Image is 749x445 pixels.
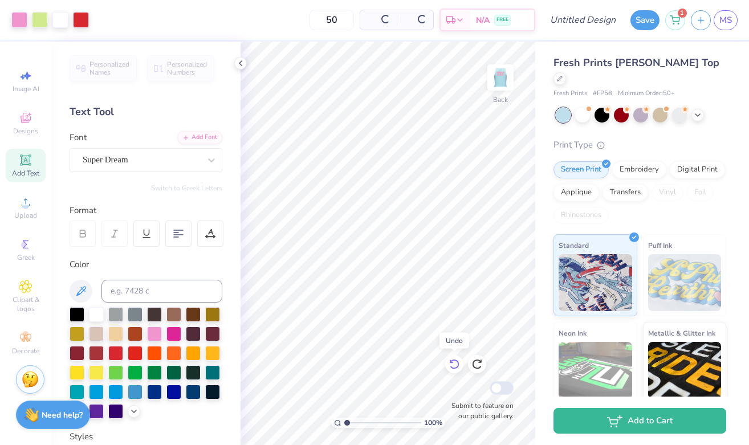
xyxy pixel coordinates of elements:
div: Transfers [603,184,648,201]
label: Font [70,131,87,144]
span: Minimum Order: 50 + [618,89,675,99]
span: Personalized Numbers [167,60,207,76]
span: Image AI [13,84,39,93]
span: Designs [13,126,38,136]
div: Text Tool [70,104,222,120]
span: Add Text [12,169,39,178]
span: Standard [559,239,589,251]
span: Greek [17,253,35,262]
div: Back [493,95,508,105]
div: Undo [439,333,469,349]
span: Decorate [12,346,39,356]
span: Personalized Names [89,60,130,76]
button: Save [630,10,660,30]
button: Switch to Greek Letters [151,183,222,193]
span: Upload [14,211,37,220]
span: Puff Ink [648,239,672,251]
a: MS [714,10,738,30]
span: 100 % [424,418,442,428]
div: Digital Print [670,161,725,178]
div: Format [70,204,223,217]
img: Metallic & Glitter Ink [648,342,722,399]
span: Neon Ink [559,327,587,339]
div: Applique [553,184,599,201]
div: Embroidery [612,161,666,178]
div: Vinyl [652,184,683,201]
span: Fresh Prints [553,89,587,99]
div: Color [70,258,222,271]
span: Clipart & logos [6,295,46,313]
span: N/A [476,14,490,26]
img: Puff Ink [648,254,722,311]
div: Foil [687,184,714,201]
span: FREE [496,16,508,24]
img: Back [489,66,512,89]
input: e.g. 7428 c [101,280,222,303]
div: Styles [70,430,222,443]
button: Add to Cart [553,408,726,434]
div: Add Font [177,131,222,144]
span: Fresh Prints [PERSON_NAME] Top [553,56,719,70]
div: Rhinestones [553,207,609,224]
span: # FP58 [593,89,612,99]
span: Metallic & Glitter Ink [648,327,715,339]
div: Screen Print [553,161,609,178]
input: – – [310,10,354,30]
strong: Need help? [42,410,83,420]
label: Submit to feature on our public gallery. [445,401,514,421]
span: 1 [678,9,687,18]
span: MS [719,14,732,27]
div: Print Type [553,138,726,152]
img: Neon Ink [559,342,632,399]
input: Untitled Design [541,9,625,31]
img: Standard [559,254,632,311]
